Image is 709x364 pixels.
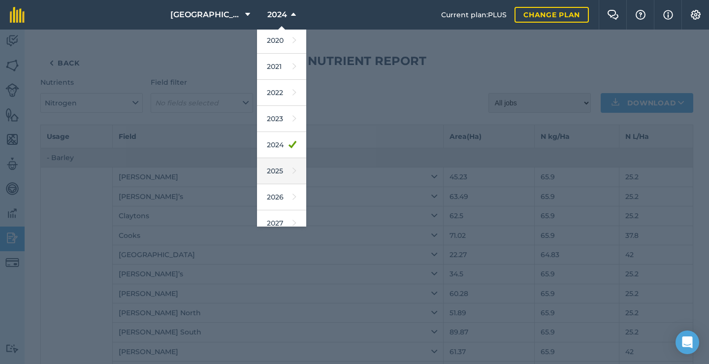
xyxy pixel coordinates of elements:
a: 2025 [257,158,306,184]
a: 2024 [257,132,306,158]
a: 2023 [257,106,306,132]
img: svg+xml;base64,PHN2ZyB4bWxucz0iaHR0cDovL3d3dy53My5vcmcvMjAwMC9zdmciIHdpZHRoPSIxNyIgaGVpZ2h0PSIxNy... [663,9,673,21]
a: 2022 [257,80,306,106]
img: A cog icon [690,10,702,20]
span: Current plan : PLUS [441,9,507,20]
a: 2020 [257,28,306,54]
a: 2026 [257,184,306,210]
a: 2027 [257,210,306,236]
a: Change plan [515,7,589,23]
img: fieldmargin Logo [10,7,25,23]
img: A question mark icon [635,10,646,20]
a: 2021 [257,54,306,80]
span: [GEOGRAPHIC_DATA] [170,9,241,21]
span: 2024 [267,9,287,21]
img: Two speech bubbles overlapping with the left bubble in the forefront [607,10,619,20]
div: Open Intercom Messenger [676,331,699,354]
